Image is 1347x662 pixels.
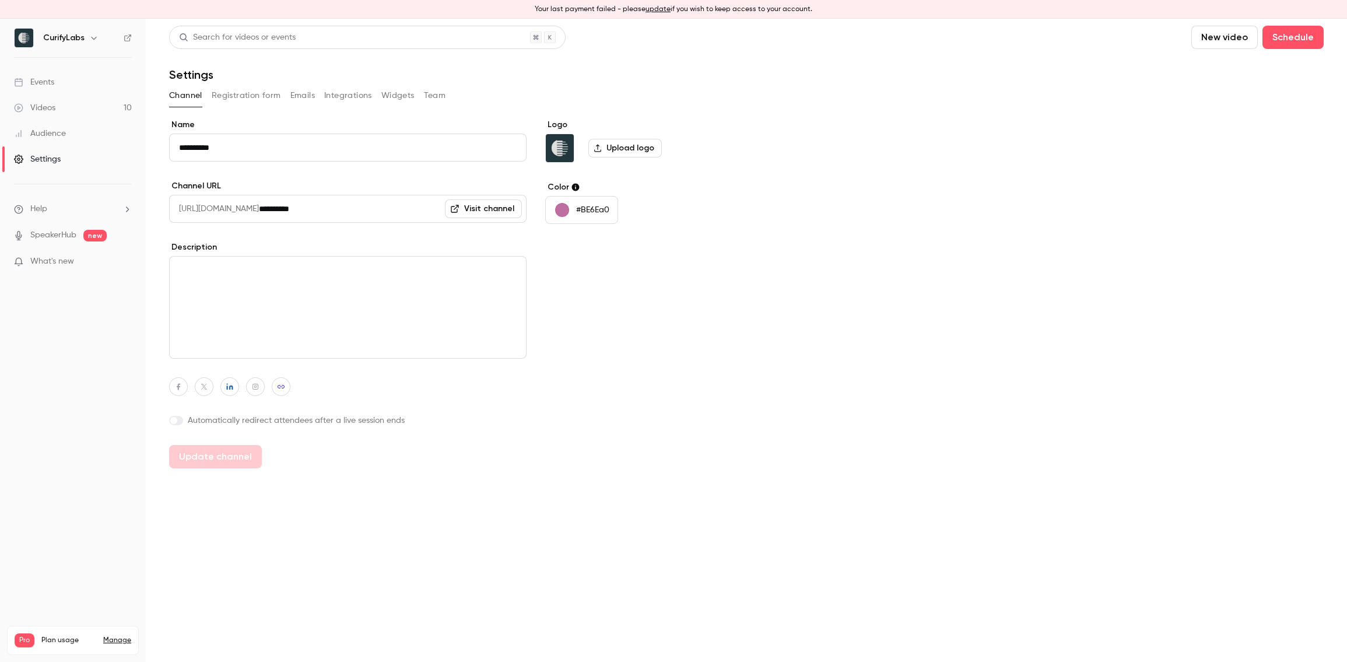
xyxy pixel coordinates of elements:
button: Emails [290,86,315,105]
button: Schedule [1262,26,1324,49]
h1: Settings [169,68,213,82]
div: Events [14,76,54,88]
span: Help [30,203,47,215]
p: Your last payment failed - please if you wish to keep access to your account. [535,4,812,15]
div: Videos [14,102,55,114]
label: Channel URL [169,180,527,192]
label: Name [169,119,527,131]
a: Visit channel [445,199,522,218]
button: update [646,4,671,15]
div: Audience [14,128,66,139]
button: Team [424,86,446,105]
button: Channel [169,86,202,105]
div: Settings [14,153,61,165]
button: Integrations [324,86,372,105]
button: Widgets [381,86,415,105]
button: New video [1191,26,1258,49]
img: CurifyLabs [15,29,33,47]
img: CurifyLabs [546,134,574,162]
label: Upload logo [588,139,662,157]
button: #BE6Ea0 [545,196,618,224]
li: help-dropdown-opener [14,203,132,215]
label: Color [545,181,724,193]
p: #BE6Ea0 [576,204,609,216]
a: SpeakerHub [30,229,76,241]
section: Logo [545,119,724,163]
span: new [83,230,107,241]
div: Search for videos or events [179,31,296,44]
button: Registration form [212,86,281,105]
a: Manage [103,636,131,645]
span: Pro [15,633,34,647]
label: Description [169,241,527,253]
span: What's new [30,255,74,268]
h6: CurifyLabs [43,32,85,44]
span: [URL][DOMAIN_NAME] [169,195,259,223]
label: Logo [545,119,724,131]
label: Automatically redirect attendees after a live session ends [169,415,527,426]
span: Plan usage [41,636,96,645]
